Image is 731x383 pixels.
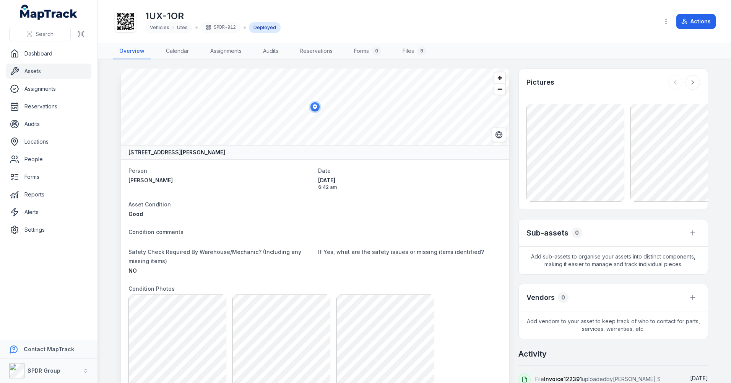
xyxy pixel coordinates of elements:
strong: SPDR Group [28,367,60,374]
h3: Vendors [526,292,555,303]
a: Reservations [6,99,91,114]
strong: [STREET_ADDRESS][PERSON_NAME] [128,149,225,156]
span: [DATE] [690,375,708,381]
button: Switch to Satellite View [492,128,506,142]
div: 0 [572,228,582,238]
div: SPDR-912 [201,22,240,33]
span: [DATE] [318,177,502,184]
a: People [6,152,91,167]
span: Add vendors to your asset to keep track of who to contact for parts, services, warranties, etc. [519,311,708,339]
a: Alerts [6,205,91,220]
strong: Contact MapTrack [24,346,74,352]
button: Zoom out [494,83,505,95]
span: Add sub-assets to organise your assets into distinct components, making it easier to manage and t... [519,247,708,274]
time: 19/12/2024, 6:42:55 am [318,177,502,190]
a: MapTrack [20,5,78,20]
button: Search [9,27,71,41]
span: Person [128,167,147,174]
a: Files9 [396,43,432,59]
span: 6:42 am [318,184,502,190]
span: Safety Check Required By Warehouse/Mechanic? (Including any missing items) [128,249,301,264]
div: Deployed [249,22,281,33]
span: Search [36,30,54,38]
a: Reports [6,187,91,202]
span: Asset Condition [128,201,171,208]
a: Dashboard [6,46,91,61]
span: Condition comments [128,229,184,235]
a: Forms [6,169,91,185]
a: Audits [257,43,284,59]
a: Settings [6,222,91,237]
canvas: Map [121,69,509,145]
a: Forms0 [348,43,387,59]
button: Zoom in [494,72,505,83]
div: 0 [558,292,569,303]
span: Good [128,211,143,217]
div: 9 [417,46,426,56]
h2: Sub-assets [526,228,569,238]
a: Calendar [160,43,195,59]
a: Audits [6,116,91,132]
h3: Pictures [526,77,554,88]
span: NO [128,267,137,274]
button: Actions [676,14,716,29]
a: [PERSON_NAME] [128,177,312,184]
span: Invoice122391 [544,376,582,382]
span: If Yes, what are the safety issues or missing items identified? [318,249,484,255]
a: Overview [113,43,151,59]
span: Utes [177,25,188,31]
h2: Activity [518,349,547,359]
div: 0 [372,46,381,56]
a: Assignments [204,43,248,59]
a: Assignments [6,81,91,97]
a: Locations [6,134,91,149]
a: Assets [6,64,91,79]
h1: 1UX-1OR [145,10,281,22]
span: Vehicles [150,25,169,31]
span: Condition Photos [128,285,175,292]
a: Reservations [294,43,339,59]
time: 18/08/2025, 5:16:24 am [690,375,708,381]
span: File uploaded by [PERSON_NAME] S [535,376,661,382]
span: Date [318,167,331,174]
